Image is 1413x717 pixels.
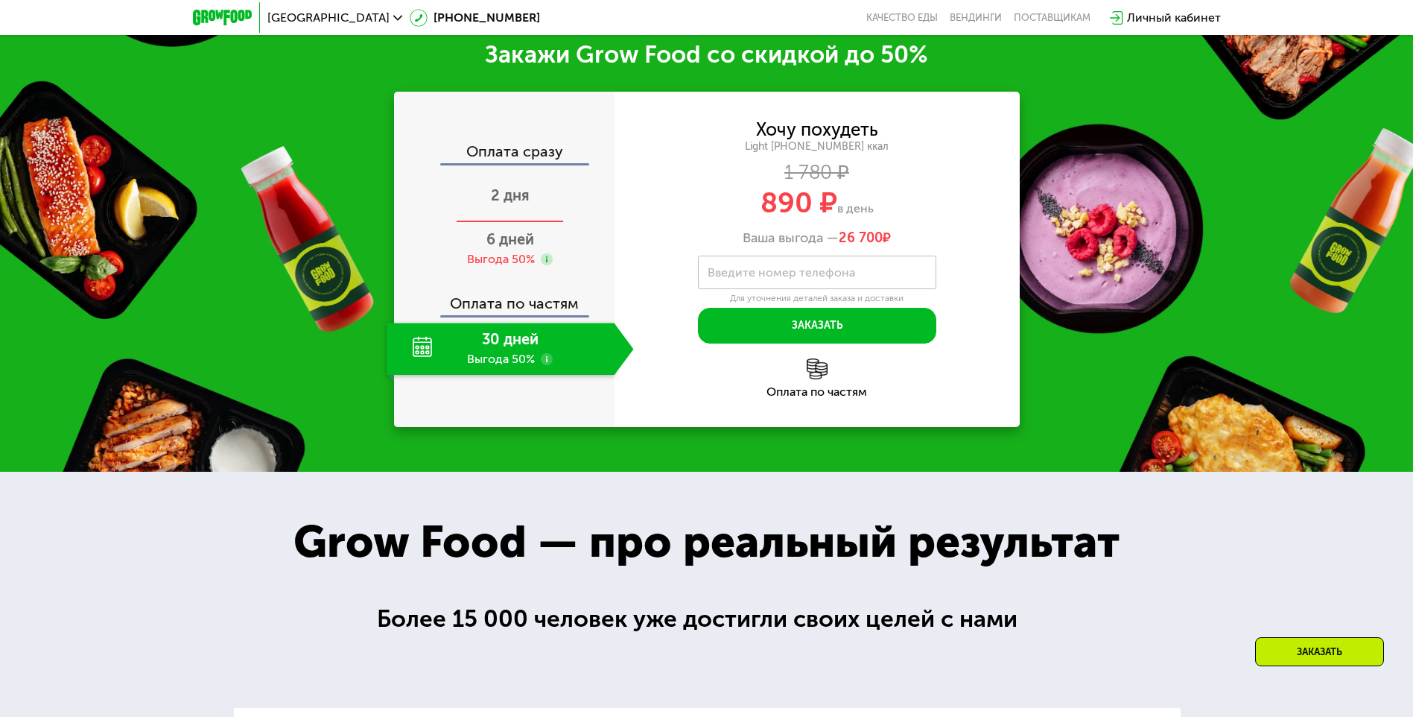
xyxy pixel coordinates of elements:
[615,386,1020,398] div: Оплата по частям
[756,121,878,138] div: Хочу похудеть
[950,12,1002,24] a: Вендинги
[615,140,1020,154] div: Light [PHONE_NUMBER] ккал
[377,601,1036,637] div: Более 15 000 человек уже достигли своих целей с нами
[467,251,535,268] div: Выгода 50%
[261,508,1152,575] div: Grow Food — про реальный результат
[615,165,1020,181] div: 1 780 ₽
[1127,9,1221,27] div: Личный кабинет
[491,186,530,204] span: 2 дня
[837,201,874,215] span: в день
[708,268,855,277] label: Введите номер телефона
[1014,12,1090,24] div: поставщикам
[267,12,390,24] span: [GEOGRAPHIC_DATA]
[396,144,615,163] div: Оплата сразу
[1255,637,1384,666] div: Заказать
[410,9,540,27] a: [PHONE_NUMBER]
[698,308,936,344] button: Заказать
[615,230,1020,247] div: Ваша выгода —
[839,230,883,246] span: 26 700
[486,230,534,248] span: 6 дней
[396,281,615,315] div: Оплата по частям
[866,12,938,24] a: Качество еды
[807,358,828,379] img: l6xcnZfty9opOoJh.png
[839,230,891,247] span: ₽
[698,293,936,305] div: Для уточнения деталей заказа и доставки
[761,186,837,220] span: 890 ₽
